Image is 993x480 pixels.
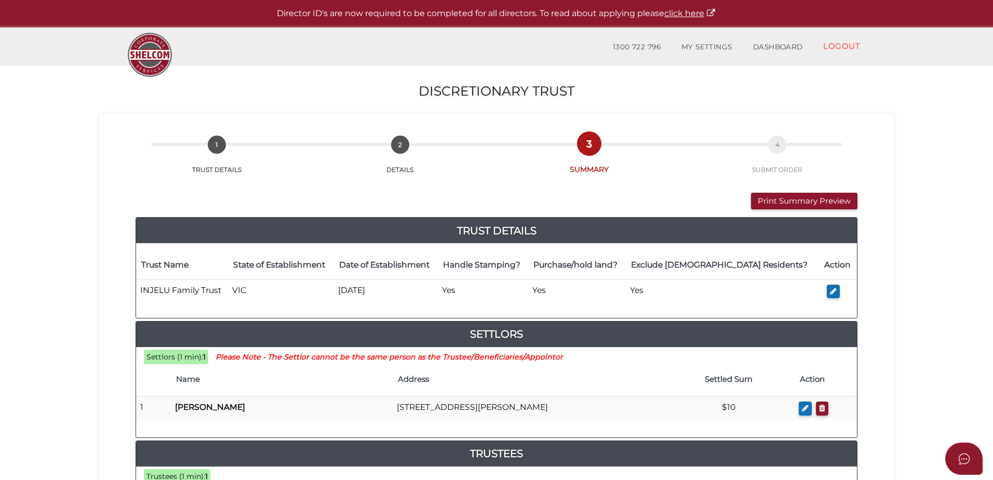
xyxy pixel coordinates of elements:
[136,326,857,342] a: Settlors
[438,251,528,279] th: Handle Stamping?
[663,396,795,421] td: $10
[125,147,308,174] a: 1TRUST DETAILS
[528,279,626,301] td: Yes
[136,251,228,279] th: Trust Name
[334,251,438,279] th: Date of Establishment
[398,375,658,384] h4: Address
[813,35,870,57] a: LOGOUT
[626,251,819,279] th: Exclude [DEMOGRAPHIC_DATA] Residents?
[664,8,716,18] a: click here
[602,37,671,58] a: 1300 722 796
[308,147,492,174] a: 2DETAILS
[136,445,857,462] a: Trustees
[334,279,438,301] td: [DATE]
[626,279,819,301] td: Yes
[216,352,563,362] small: Please Note - The Settlor cannot be the same person as the Trustee/Beneficiaries/Appointor
[208,136,226,154] span: 1
[580,135,598,153] span: 3
[743,37,813,58] a: DASHBOARD
[687,147,868,174] a: 4SUBMIT ORDER
[945,443,983,475] button: Open asap
[176,375,387,384] h4: Name
[393,396,663,421] td: [STREET_ADDRESS][PERSON_NAME]
[123,28,177,82] img: Logo
[175,402,245,412] b: [PERSON_NAME]
[228,251,333,279] th: State of Establishment
[136,222,857,239] a: Trust Details
[438,279,528,301] td: Yes
[492,146,687,175] a: 3SUMMARY
[528,251,626,279] th: Purchase/hold land?
[668,375,789,384] h4: Settled Sum
[26,8,967,20] p: Director ID's are now required to be completed for all directors. To read about applying please
[768,136,786,154] span: 4
[136,279,228,301] td: INJELU Family Trust
[146,352,203,362] span: Settlors (1 min):
[751,193,857,210] button: Print Summary Preview
[228,279,333,301] td: VIC
[819,251,857,279] th: Action
[203,352,206,362] b: 1
[136,396,171,421] td: 1
[671,37,743,58] a: MY SETTINGS
[391,136,409,154] span: 2
[800,375,852,384] h4: Action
